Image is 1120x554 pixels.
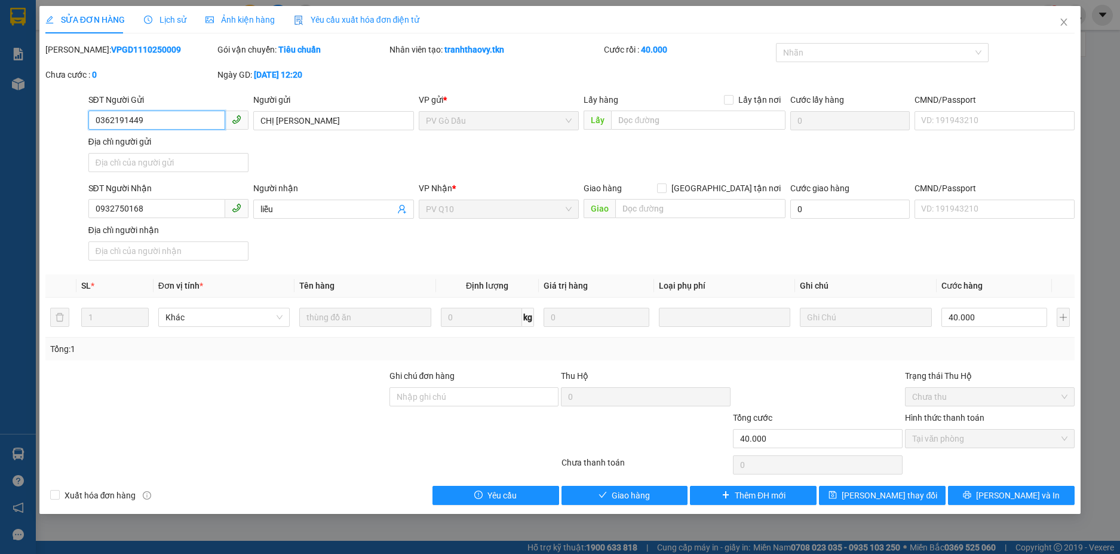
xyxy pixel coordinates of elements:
b: [DATE] 12:20 [254,70,302,79]
label: Ghi chú đơn hàng [389,371,455,381]
button: Close [1047,6,1081,39]
input: Cước lấy hàng [790,111,909,130]
div: Chưa thanh toán [560,456,732,477]
b: 40.000 [641,45,667,54]
th: Ghi chú [795,274,936,298]
span: edit [45,16,54,24]
span: Định lượng [466,281,508,290]
button: printer[PERSON_NAME] và In [948,486,1075,505]
button: plus [1057,308,1070,327]
span: exclamation-circle [474,491,483,500]
span: phone [232,203,241,213]
label: Cước giao hàng [790,183,849,193]
label: Hình thức thanh toán [905,413,984,423]
div: Địa chỉ người nhận [88,224,249,237]
span: kg [522,308,534,327]
span: save [829,491,837,500]
span: Cước hàng [941,281,983,290]
span: Chưa thu [912,388,1067,406]
span: Xuất hóa đơn hàng [60,489,141,502]
div: SĐT Người Gửi [88,93,249,106]
button: save[PERSON_NAME] thay đổi [819,486,946,505]
span: [GEOGRAPHIC_DATA] tận nơi [667,182,785,195]
b: VPGD1110250009 [111,45,181,54]
input: Cước giao hàng [790,200,909,219]
span: Thêm ĐH mới [735,489,785,502]
span: user-add [397,204,407,214]
button: checkGiao hàng [561,486,688,505]
div: Nhân viên tạo: [389,43,602,56]
span: info-circle [143,491,151,500]
div: [PERSON_NAME]: [45,43,215,56]
span: PV Q10 [426,200,572,218]
input: Ghi Chú [800,308,931,327]
span: SỬA ĐƠN HÀNG [45,15,125,25]
span: Lấy tận nơi [734,93,785,106]
b: 0 [92,70,97,79]
b: Tiêu chuẩn [278,45,321,54]
input: Địa chỉ của người gửi [88,153,249,172]
span: [PERSON_NAME] và In [976,489,1060,502]
span: [PERSON_NAME] thay đổi [842,489,937,502]
span: phone [232,115,241,124]
div: Ngày GD: [217,68,387,81]
span: check [599,491,607,500]
input: VD: Bàn, Ghế [299,308,431,327]
button: delete [50,308,69,327]
div: Gói vận chuyển: [217,43,387,56]
span: Giao hàng [612,489,650,502]
span: Lịch sử [144,15,186,25]
span: VP Nhận [419,183,452,193]
span: clock-circle [144,16,152,24]
div: Chưa cước : [45,68,215,81]
span: close [1059,17,1069,27]
div: Tổng: 1 [50,342,432,356]
span: Giá trị hàng [544,281,588,290]
span: Yêu cầu xuất hóa đơn điện tử [294,15,420,25]
input: Địa chỉ của người nhận [88,241,249,261]
span: Yêu cầu [487,489,517,502]
span: Giao [584,199,615,218]
span: Lấy hàng [584,95,618,105]
span: SL [81,281,91,290]
div: Trạng thái Thu Hộ [905,369,1075,382]
span: Đơn vị tính [158,281,203,290]
div: Người gửi [253,93,414,106]
button: plusThêm ĐH mới [690,486,817,505]
input: 0 [544,308,649,327]
span: picture [205,16,214,24]
label: Cước lấy hàng [790,95,844,105]
th: Loại phụ phí [654,274,795,298]
span: Tổng cước [733,413,772,423]
span: Giao hàng [584,183,622,193]
span: Lấy [584,111,611,130]
span: Tại văn phòng [912,430,1067,448]
input: Dọc đường [611,111,785,130]
div: Cước rồi : [604,43,774,56]
div: SĐT Người Nhận [88,182,249,195]
span: Tên hàng [299,281,335,290]
span: Thu Hộ [561,371,588,381]
img: icon [294,16,303,25]
div: VP gửi [419,93,579,106]
button: exclamation-circleYêu cầu [432,486,559,505]
span: PV Gò Dầu [426,112,572,130]
input: Ghi chú đơn hàng [389,387,559,406]
span: Khác [165,308,283,326]
span: plus [722,491,730,500]
b: tranhthaovy.tkn [444,45,504,54]
span: Ảnh kiện hàng [205,15,275,25]
input: Dọc đường [615,199,785,218]
div: CMND/Passport [915,182,1075,195]
div: CMND/Passport [915,93,1075,106]
span: printer [963,491,971,500]
div: Người nhận [253,182,414,195]
div: Địa chỉ người gửi [88,135,249,148]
